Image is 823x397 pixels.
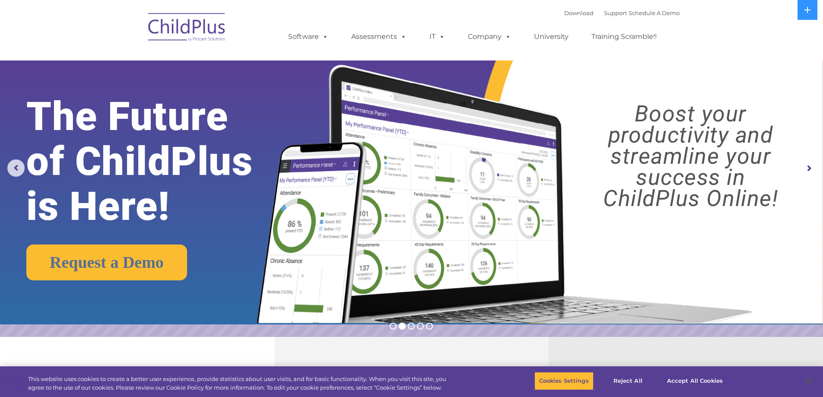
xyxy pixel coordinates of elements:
[564,10,680,16] font: |
[629,10,680,16] a: Schedule A Demo
[601,372,655,390] button: Reject All
[459,28,520,45] a: Company
[280,28,337,45] a: Software
[343,28,415,45] a: Assessments
[26,94,289,229] rs-layer: The Future of ChildPlus is Here!
[604,10,627,16] a: Support
[120,92,157,99] span: Phone number
[564,10,594,16] a: Download
[583,28,665,45] a: Training Scramble!!
[421,28,454,45] a: IT
[525,28,577,45] a: University
[534,372,594,390] button: Cookies Settings
[120,57,146,64] span: Last name
[662,372,728,390] button: Accept All Cookies
[28,375,453,392] div: This website uses cookies to create a better user experience, provide statistics about user visit...
[144,7,230,50] img: ChildPlus by Procare Solutions
[569,103,813,209] rs-layer: Boost your productivity and streamline your success in ChildPlus Online!
[800,372,819,391] button: Close
[26,245,187,280] a: Request a Demo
